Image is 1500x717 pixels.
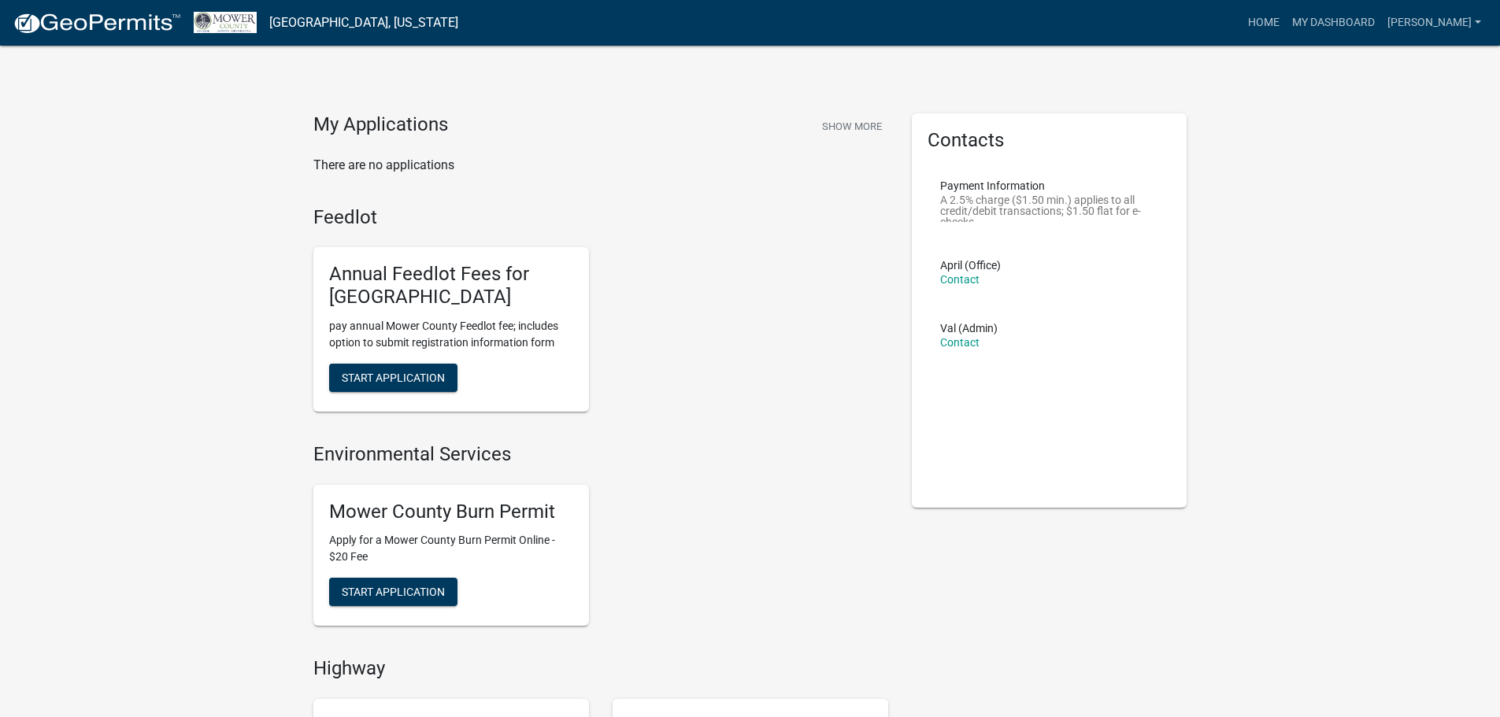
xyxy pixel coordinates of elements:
span: Start Application [342,586,445,598]
p: A 2.5% charge ($1.50 min.) applies to all credit/debit transactions; $1.50 flat for e-checks [940,194,1159,222]
a: Home [1242,8,1286,38]
p: April (Office) [940,260,1001,271]
img: Mower County, Minnesota [194,12,257,33]
button: Show More [816,113,888,139]
a: My Dashboard [1286,8,1381,38]
p: pay annual Mower County Feedlot fee; includes option to submit registration information form [329,318,573,351]
p: Payment Information [940,180,1159,191]
h4: Highway [313,657,888,680]
h5: Contacts [928,129,1172,152]
h4: Environmental Services [313,443,888,466]
a: [GEOGRAPHIC_DATA], [US_STATE] [269,9,458,36]
span: Start Application [342,371,445,383]
p: There are no applications [313,156,888,175]
h5: Mower County Burn Permit [329,501,573,523]
button: Start Application [329,364,457,392]
p: Val (Admin) [940,323,998,334]
a: Contact [940,273,980,286]
a: [PERSON_NAME] [1381,8,1487,38]
h4: Feedlot [313,206,888,229]
h5: Annual Feedlot Fees for [GEOGRAPHIC_DATA] [329,263,573,309]
p: Apply for a Mower County Burn Permit Online - $20 Fee [329,532,573,565]
h4: My Applications [313,113,448,137]
button: Start Application [329,578,457,606]
a: Contact [940,336,980,349]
